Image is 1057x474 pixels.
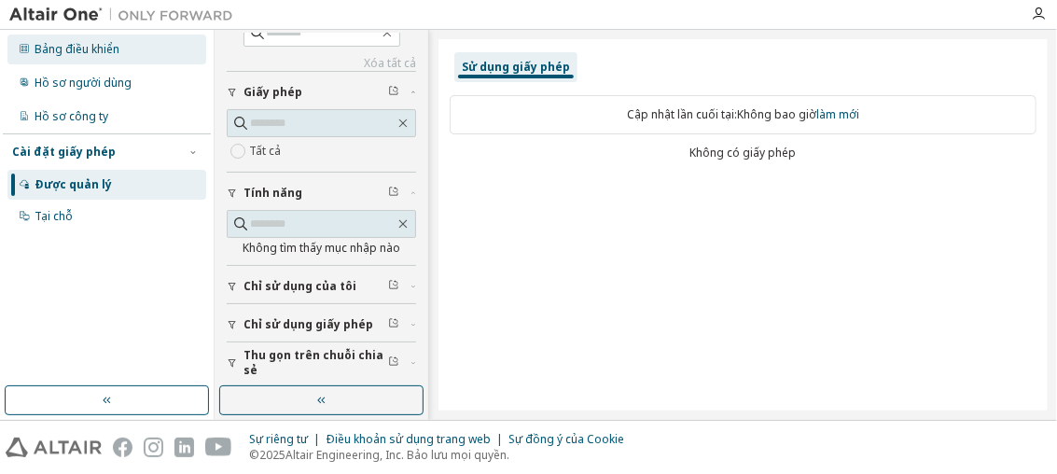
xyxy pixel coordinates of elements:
font: Không bao giờ [737,106,816,122]
font: Không có giấy phép [690,145,797,160]
img: linkedin.svg [174,438,194,457]
font: © [249,447,259,463]
font: Cài đặt giấy phép [12,144,116,160]
font: Xóa tất cả [364,55,416,71]
font: Thu gọn trên chuỗi chia sẻ [243,347,383,378]
span: Xóa bộ lọc [388,186,399,201]
img: instagram.svg [144,438,163,457]
font: Hồ sơ công ty [35,108,108,124]
font: Giấy phép [243,84,302,100]
font: Bảng điều khiển [35,41,119,57]
font: Hồ sơ người dùng [35,75,132,91]
font: Không tìm thấy mục nhập nào [243,240,400,256]
span: Xóa bộ lọc [388,355,399,370]
button: Thu gọn trên chuỗi chia sẻ [227,342,416,383]
button: Chỉ sử dụng của tôi [227,266,416,307]
font: Điều khoản sử dụng trang web [326,431,491,447]
button: Chỉ sử dụng giấy phép [227,304,416,345]
button: Giấy phép [227,72,416,113]
font: 2025 [259,447,285,463]
font: Tại chỗ [35,208,73,224]
font: Tất cả [249,143,281,159]
font: Sự riêng tư [249,431,308,447]
font: Sự đồng ý của Cookie [508,431,624,447]
font: Chỉ sử dụng của tôi [243,278,356,294]
span: Xóa bộ lọc [388,317,399,332]
span: Xóa bộ lọc [388,279,399,294]
font: Tính năng [243,185,302,201]
button: Tính năng [227,173,416,214]
span: Xóa bộ lọc [388,85,399,100]
font: Sử dụng giấy phép [462,59,570,75]
font: Chỉ sử dụng giấy phép [243,316,373,332]
img: youtube.svg [205,438,232,457]
img: Altair One [9,6,243,24]
img: altair_logo.svg [6,438,102,457]
font: Cập nhật lần cuối tại: [627,106,737,122]
font: Được quản lý [35,176,112,192]
font: làm mới [816,106,859,122]
font: Altair Engineering, Inc. Bảo lưu mọi quyền. [285,447,509,463]
img: facebook.svg [113,438,132,457]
